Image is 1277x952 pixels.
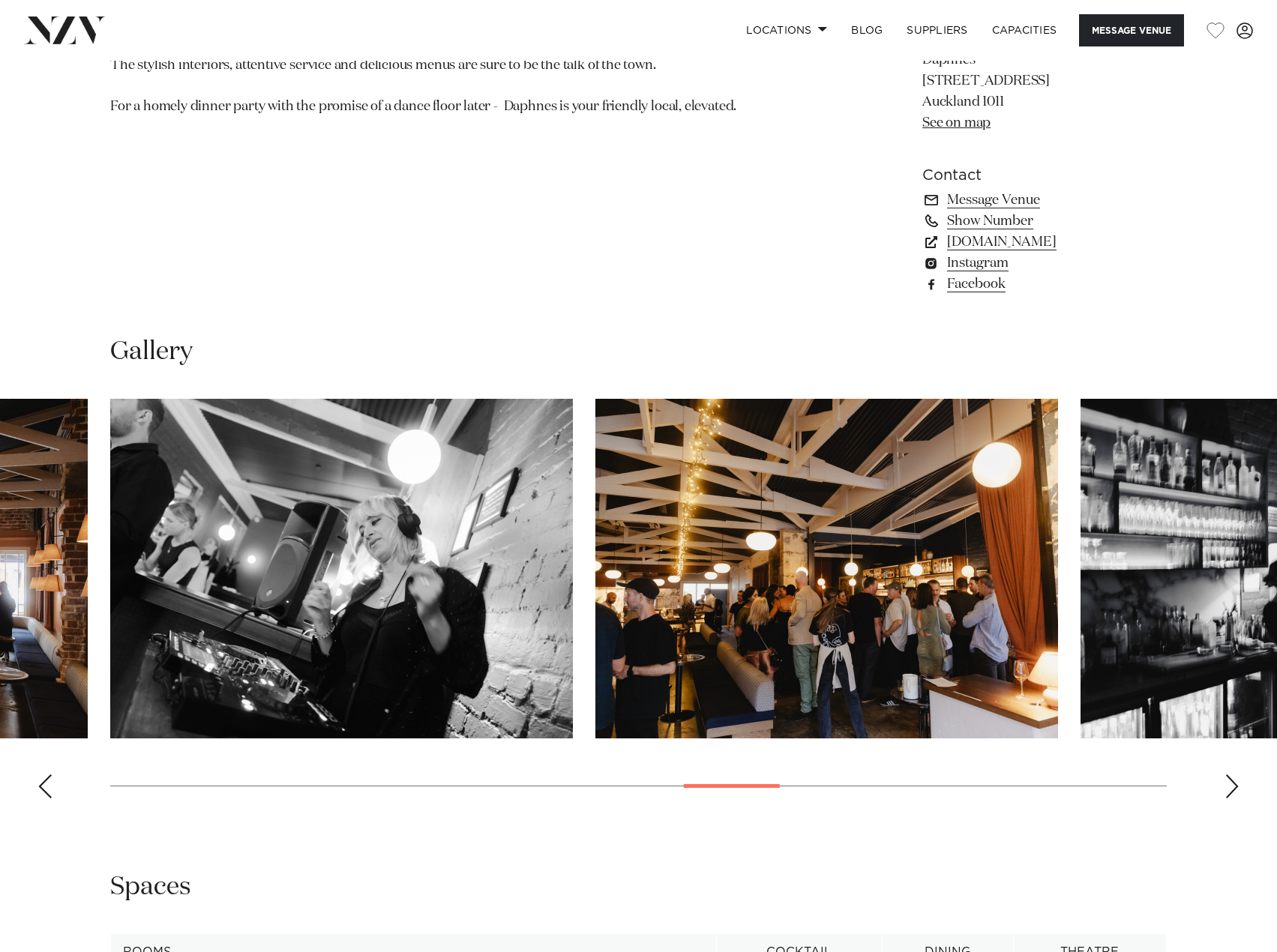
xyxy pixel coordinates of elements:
h2: Spaces [110,870,191,904]
a: Facebook [922,274,1167,295]
a: Locations [734,14,839,46]
img: Guests mingling at cocktail event in Ponsonby [595,399,1058,738]
h2: Gallery [110,335,193,369]
a: Message Venue [922,190,1167,211]
a: Capacities [980,14,1069,46]
img: nzv-logo.png [24,16,106,43]
swiper-slide: 14 / 24 [110,399,573,738]
a: Show Number [922,211,1167,232]
a: SUPPLIERS [895,14,979,46]
h6: Contact [922,164,1167,187]
img: DJ on the decks at Daphnes [110,399,573,738]
swiper-slide: 15 / 24 [595,399,1058,738]
a: See on map [922,116,991,130]
p: Daphnes [STREET_ADDRESS] Auckland 1011 [922,50,1167,134]
button: Message Venue [1079,14,1184,46]
a: [DOMAIN_NAME] [922,232,1167,253]
a: Instagram [922,253,1167,274]
a: BLOG [839,14,895,46]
